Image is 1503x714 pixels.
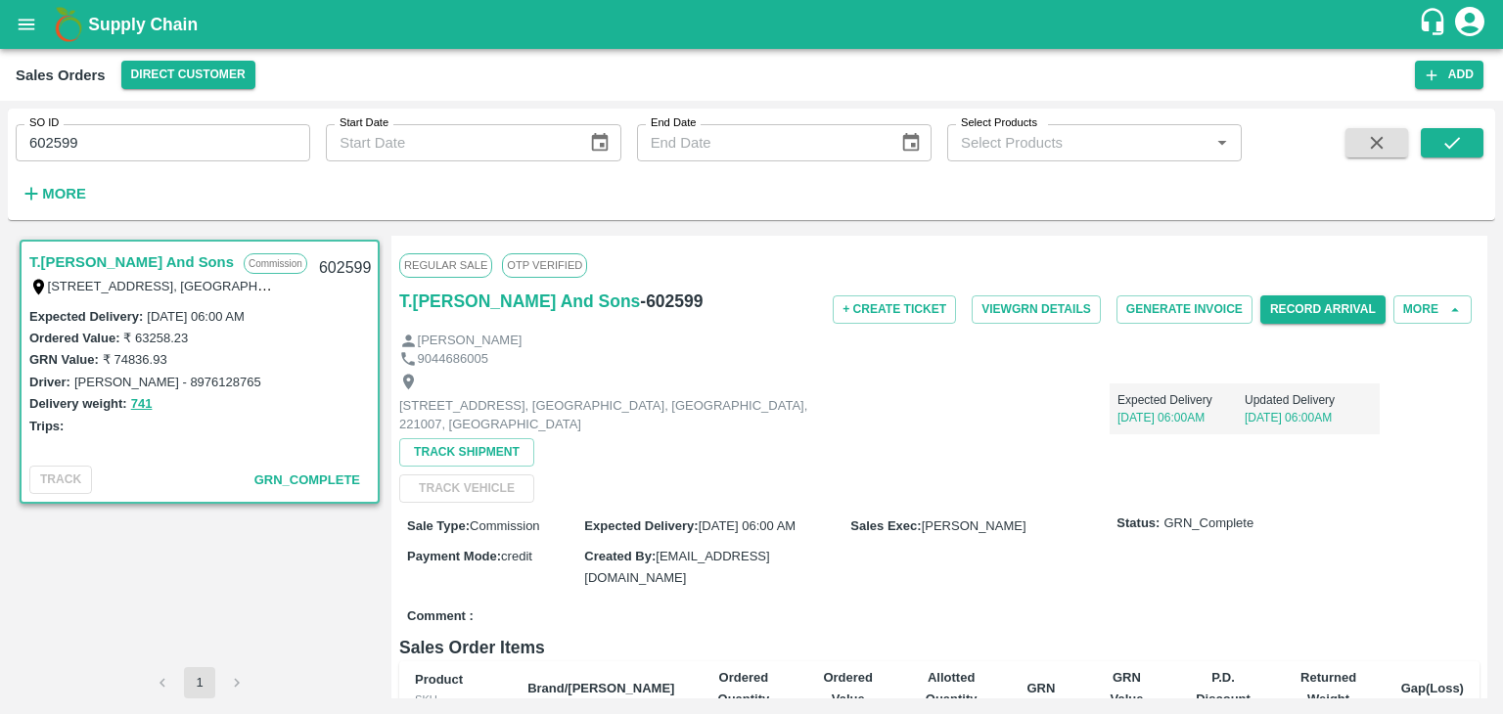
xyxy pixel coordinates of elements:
label: Select Products [961,115,1037,131]
div: customer-support [1418,7,1452,42]
label: Driver: [29,375,70,389]
button: 741 [131,393,153,416]
p: [DATE] 06:00AM [1245,409,1372,426]
button: + Create Ticket [833,295,956,324]
span: [PERSON_NAME] [922,518,1026,533]
b: Supply Chain [88,15,198,34]
b: Gap(Loss) [1401,681,1464,695]
input: End Date [637,124,885,161]
b: P.D. Discount [1196,670,1251,706]
button: Select DC [121,61,255,89]
label: Expected Delivery : [584,518,698,533]
b: Ordered Value [823,670,873,706]
label: [DATE] 06:00 AM [147,309,244,324]
p: 9044686005 [418,350,488,369]
a: Supply Chain [88,11,1418,38]
span: credit [501,549,532,563]
button: Open [1209,130,1235,156]
b: GRN [1026,681,1055,695]
label: Trips: [29,419,64,433]
a: T.[PERSON_NAME] And Sons [29,249,234,275]
a: T.[PERSON_NAME] And Sons [399,288,640,315]
label: ₹ 63258.23 [123,331,188,345]
button: Record Arrival [1260,295,1386,324]
span: Commission [470,518,540,533]
b: Returned Weight [1300,670,1356,706]
span: [EMAIL_ADDRESS][DOMAIN_NAME] [584,549,769,585]
span: GRN_Complete [254,472,360,487]
label: Expected Delivery : [29,309,143,324]
img: logo [49,5,88,44]
div: account of current user [1452,4,1487,45]
button: page 1 [184,667,215,698]
div: Sales Orders [16,63,106,88]
strong: More [42,186,86,201]
b: GRN Value [1110,670,1143,706]
b: Allotted Quantity [926,670,978,706]
button: Track Shipment [399,438,534,467]
button: ViewGRN Details [972,295,1101,324]
button: open drawer [4,2,49,47]
b: Brand/[PERSON_NAME] [527,681,674,695]
label: Comment : [407,607,474,626]
span: [DATE] 06:00 AM [699,518,796,533]
label: [PERSON_NAME] - 8976128765 [74,375,261,389]
input: Enter SO ID [16,124,310,161]
p: [PERSON_NAME] [418,332,523,350]
label: Delivery weight: [29,396,127,411]
span: Regular Sale [399,253,492,277]
label: Sale Type : [407,518,470,533]
button: Choose date [892,124,930,161]
p: Commission [244,253,307,274]
button: Generate Invoice [1116,295,1252,324]
label: Start Date [340,115,388,131]
h6: - 602599 [640,288,703,315]
div: SKU [415,691,496,708]
p: Expected Delivery [1117,391,1245,409]
input: Select Products [953,130,1204,156]
label: GRN Value: [29,352,99,367]
label: End Date [651,115,696,131]
label: Status: [1116,514,1160,533]
span: GRN_Complete [1163,514,1253,533]
span: OTP VERIFIED [502,253,587,277]
h6: Sales Order Items [399,634,1480,661]
label: ₹ 74836.93 [103,352,167,367]
input: Start Date [326,124,573,161]
nav: pagination navigation [144,667,255,698]
label: Payment Mode : [407,549,501,563]
button: Choose date [581,124,618,161]
b: Product [415,672,463,687]
p: [STREET_ADDRESS], [GEOGRAPHIC_DATA], [GEOGRAPHIC_DATA], 221007, [GEOGRAPHIC_DATA] [399,397,840,433]
label: [STREET_ADDRESS], [GEOGRAPHIC_DATA], [GEOGRAPHIC_DATA], 221007, [GEOGRAPHIC_DATA] [48,278,642,293]
b: Ordered Quantity [718,670,770,706]
div: 602599 [307,245,383,291]
label: Created By : [584,549,656,563]
button: More [1393,295,1472,324]
label: SO ID [29,115,59,131]
label: Sales Exec : [850,518,921,533]
label: Ordered Value: [29,331,119,345]
button: More [16,177,91,210]
button: Add [1415,61,1483,89]
p: [DATE] 06:00AM [1117,409,1245,426]
p: Updated Delivery [1245,391,1372,409]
